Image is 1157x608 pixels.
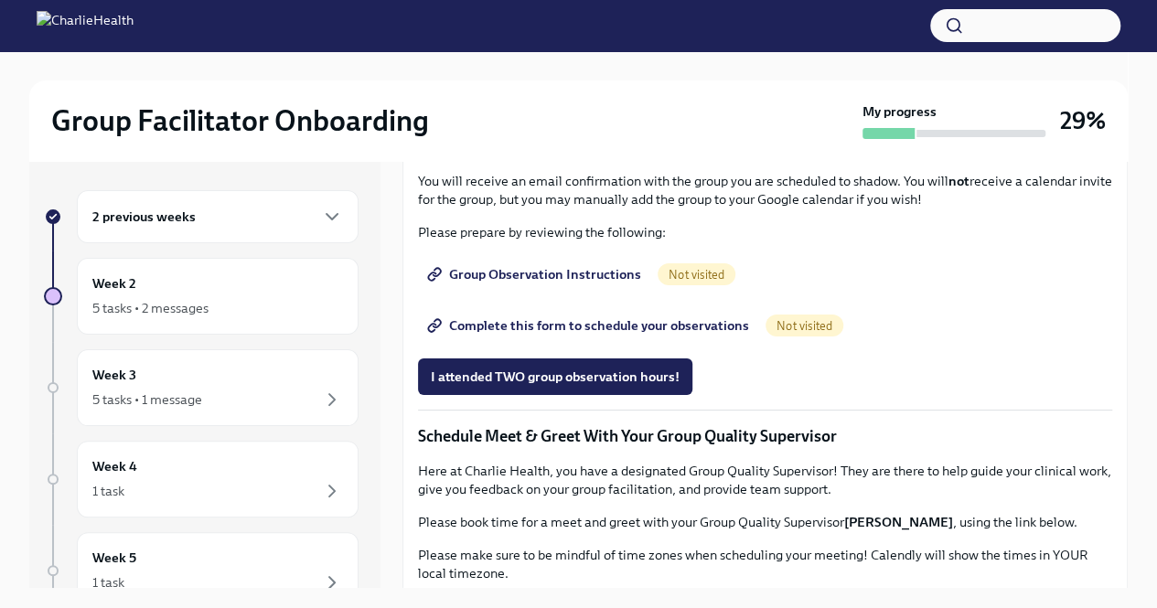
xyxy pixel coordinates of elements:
h2: Group Facilitator Onboarding [51,102,429,139]
span: Group Observation Instructions [431,265,641,283]
p: You will receive an email confirmation with the group you are scheduled to shadow. You will recei... [418,172,1112,208]
h6: Week 2 [92,273,136,293]
div: 1 task [92,482,124,500]
div: 5 tasks • 2 messages [92,299,209,317]
p: Please book time for a meet and greet with your Group Quality Supervisor , using the link below. [418,513,1112,531]
a: Week 35 tasks • 1 message [44,349,359,426]
strong: [PERSON_NAME] [844,514,953,530]
div: 1 task [92,573,124,592]
a: Complete this form to schedule your observations [418,307,762,344]
p: Please prepare by reviewing the following: [418,223,1112,241]
div: 2 previous weeks [77,190,359,243]
strong: not [948,173,970,189]
span: Not visited [658,268,735,282]
a: Group Observation Instructions [418,256,654,293]
span: Complete this form to schedule your observations [431,316,749,335]
a: Week 25 tasks • 2 messages [44,258,359,335]
h6: 2 previous weeks [92,207,196,227]
span: Not visited [766,319,843,333]
div: 5 tasks • 1 message [92,390,202,409]
h6: Week 5 [92,548,136,568]
h3: 29% [1060,104,1106,137]
h6: Week 4 [92,456,137,476]
a: Week 41 task [44,441,359,517]
img: CharlieHealth [37,11,134,40]
p: Schedule Meet & Greet With Your Group Quality Supervisor [418,425,1112,447]
span: I attended TWO group observation hours! [431,368,680,386]
p: Here at Charlie Health, you have a designated Group Quality Supervisor! They are there to help gu... [418,462,1112,498]
h6: Week 3 [92,365,136,385]
button: I attended TWO group observation hours! [418,358,692,395]
p: Please make sure to be mindful of time zones when scheduling your meeting! Calendly will show the... [418,546,1112,582]
strong: My progress [862,102,937,121]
